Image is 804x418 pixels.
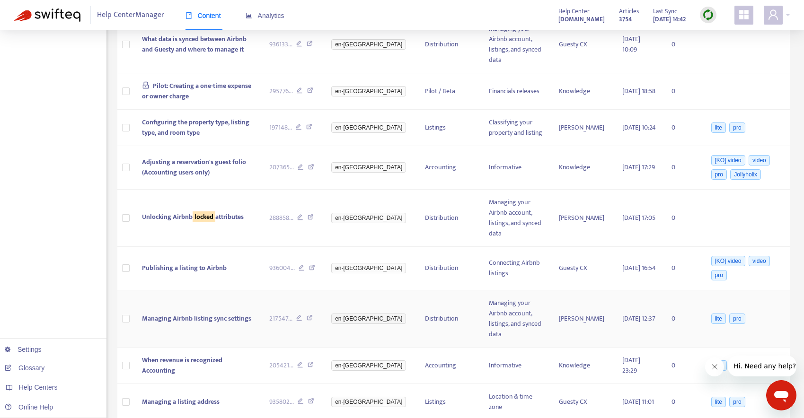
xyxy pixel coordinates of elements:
td: Listings [417,110,481,146]
td: 0 [664,146,702,190]
td: Managing your Airbnb account, listings, and synced data [481,290,551,348]
span: Help Center [558,6,590,17]
span: en-[GEOGRAPHIC_DATA] [331,39,406,50]
span: video [749,256,770,266]
span: Publishing a listing to Airbnb [142,262,227,273]
span: [DATE] 11:01 [622,396,654,407]
span: What data is synced between Airbnb and Guesty and where to manage it [142,34,247,55]
span: Analytics [246,12,284,19]
td: 0 [664,247,702,290]
td: Managing your Airbnb account, listings, and synced data [481,16,551,73]
span: Configuring the property type, listing type, and room type [142,117,249,138]
strong: 3754 [619,14,632,25]
span: [DATE] 17:05 [622,212,655,223]
span: Adjusting a reservation's guest folio (Accounting users only) [142,157,246,178]
td: Knowledge [551,348,615,384]
span: Managing Airbnb listing sync settings [142,313,251,324]
td: Guesty CX [551,247,615,290]
td: [PERSON_NAME] [551,290,615,348]
iframe: Message from company [728,356,796,376]
td: [PERSON_NAME] [551,110,615,146]
span: Unlocking Airbnb attributes [142,211,244,222]
td: 0 [664,348,702,384]
span: en-[GEOGRAPHIC_DATA] [331,360,406,371]
span: video [749,155,770,165]
td: Informative [481,348,551,384]
span: [KO] video [711,256,745,266]
span: [DATE] 16:54 [622,262,656,273]
td: 0 [664,190,702,247]
span: [KO] video [711,155,745,165]
span: When revenue is recognized Accounting [142,355,222,376]
span: en-[GEOGRAPHIC_DATA] [331,122,406,133]
span: 197148 ... [269,122,292,133]
strong: [DATE] 14:42 [653,14,686,25]
iframe: Close message [705,357,724,376]
td: 0 [664,16,702,73]
span: Help Center Manager [97,6,164,24]
td: Managing your Airbnb account, listings, and synced data [481,190,551,247]
img: Swifteq [14,9,80,22]
span: pro [729,122,745,133]
span: book [186,12,192,19]
span: user [768,9,779,20]
span: Pilot: Creating a one-time expense or owner charge [142,80,252,102]
td: 0 [664,73,702,110]
strong: [DOMAIN_NAME] [558,14,605,25]
span: pro [729,397,745,407]
span: [DATE] 18:58 [622,86,655,96]
td: Pilot / Beta [417,73,481,110]
td: [PERSON_NAME] [551,190,615,247]
td: Knowledge [551,73,615,110]
td: Classifying your property and listing [481,110,551,146]
td: Informative [481,146,551,190]
span: lite [711,397,726,407]
span: area-chart [246,12,252,19]
span: pro [711,270,727,280]
span: 205421 ... [269,360,293,371]
span: Content [186,12,221,19]
span: 935802 ... [269,397,294,407]
span: en-[GEOGRAPHIC_DATA] [331,162,406,173]
td: 0 [664,110,702,146]
span: en-[GEOGRAPHIC_DATA] [331,263,406,273]
span: lite [711,313,726,324]
span: lite [711,122,726,133]
span: 295776 ... [269,86,293,96]
span: Jollyholix [730,169,761,180]
span: 217547 ... [269,313,292,324]
span: Articles [619,6,639,17]
td: Distribution [417,190,481,247]
span: 936004 ... [269,263,295,273]
span: Managing a listing address [142,396,220,407]
td: 0 [664,290,702,348]
a: Settings [5,346,42,353]
span: Last Sync [653,6,677,17]
span: 288858 ... [269,213,293,223]
td: Distribution [417,290,481,348]
a: Glossary [5,364,44,372]
td: Distribution [417,16,481,73]
span: [DATE] 10:09 [622,34,640,55]
span: 936133 ... [269,39,292,50]
img: sync.dc5367851b00ba804db3.png [702,9,714,21]
td: Connecting Airbnb listings [481,247,551,290]
sqkw: locked [193,211,215,222]
span: en-[GEOGRAPHIC_DATA] [331,313,406,324]
a: Online Help [5,403,53,411]
td: Financials releases [481,73,551,110]
span: Help Centers [19,383,58,391]
td: Accounting [417,146,481,190]
span: [DATE] 10:24 [622,122,656,133]
span: lock [142,81,150,89]
span: en-[GEOGRAPHIC_DATA] [331,86,406,96]
span: en-[GEOGRAPHIC_DATA] [331,213,406,223]
span: en-[GEOGRAPHIC_DATA] [331,397,406,407]
td: Knowledge [551,146,615,190]
span: [DATE] 17:29 [622,162,655,173]
td: Guesty CX [551,16,615,73]
span: pro [729,313,745,324]
span: 207365 ... [269,162,294,173]
span: appstore [738,9,750,20]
